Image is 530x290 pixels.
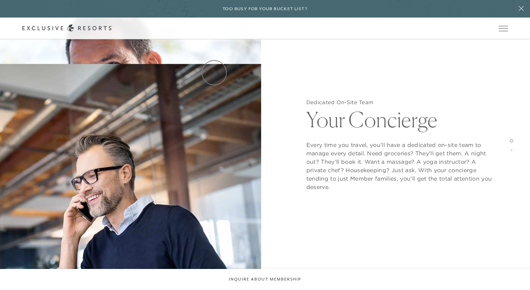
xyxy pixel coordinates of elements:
[223,6,307,12] h6: Too busy for your bucket list?
[306,141,493,191] p: Every time you travel, you’ll have a dedicated on-site team to manage every detail. Need grocerie...
[306,106,493,130] h2: Your Concierge
[498,258,530,290] iframe: Qualified Messenger
[306,99,493,106] h5: Dedicated On-Site Team
[499,26,508,31] button: Open navigation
